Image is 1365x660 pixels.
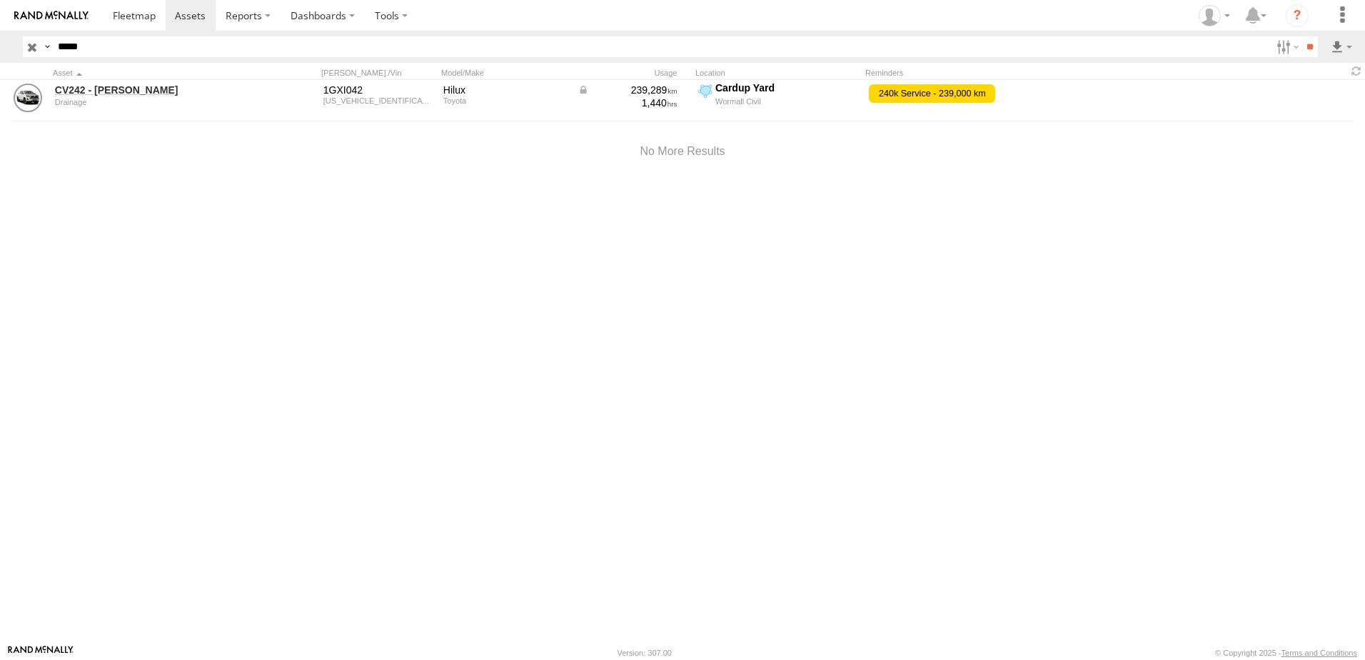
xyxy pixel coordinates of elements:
div: [PERSON_NAME]./Vin [321,68,435,78]
div: Reminders [865,68,1094,78]
div: Wormall Civil [715,96,857,106]
a: Terms and Conditions [1281,649,1357,657]
span: Refresh [1348,64,1365,78]
div: Data from Vehicle CANbus [578,84,678,96]
div: Version: 307.00 [618,649,672,657]
div: © Copyright 2025 - [1215,649,1357,657]
div: undefined [55,98,251,106]
div: 1GXI042 [323,84,433,96]
div: MR0FB3CDX00290690 [323,96,433,105]
label: Search Query [41,36,53,57]
span: 240k Service - 239,000 km [869,84,995,103]
div: Click to Sort [53,68,253,78]
img: rand-logo.svg [14,11,89,21]
div: Karl Walsh [1194,5,1235,26]
a: Visit our Website [8,646,74,660]
div: Location [695,68,860,78]
div: Model/Make [441,68,570,78]
div: Usage [575,68,690,78]
div: Hilux [443,84,568,96]
label: Export results as... [1329,36,1354,57]
div: Toyota [443,96,568,105]
div: 1,440 [578,96,678,109]
i: ? [1286,4,1309,27]
label: Click to View Current Location [695,81,860,120]
label: Search Filter Options [1271,36,1301,57]
a: CV242 - [PERSON_NAME] [55,84,251,96]
a: View Asset Details [14,84,42,112]
div: Cardup Yard [715,81,857,94]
